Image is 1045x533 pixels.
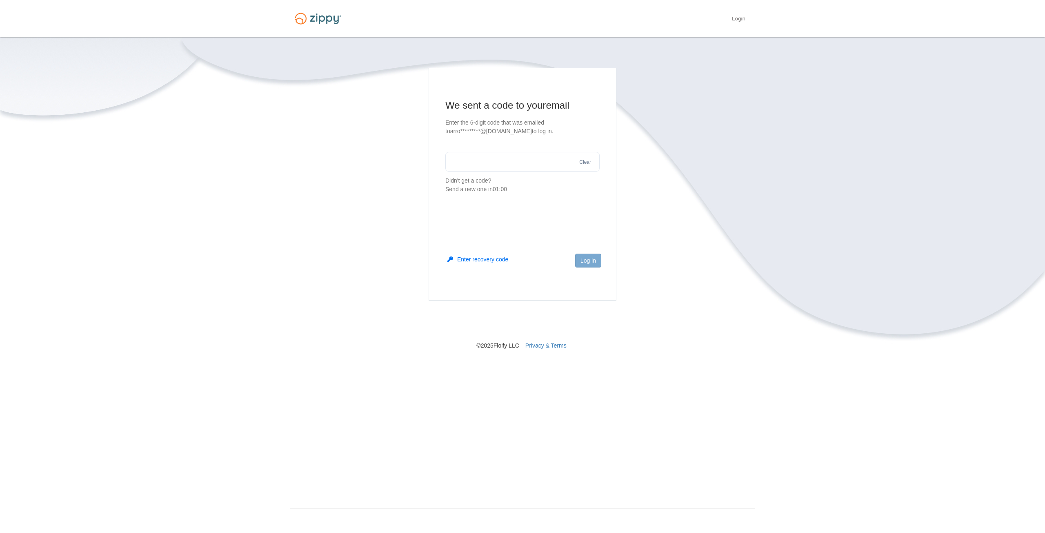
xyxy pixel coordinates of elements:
[445,185,600,194] div: Send a new one in 01:00
[290,301,755,350] nav: © 2025 Floify LLC
[445,99,600,112] h1: We sent a code to your email
[577,158,594,166] button: Clear
[575,254,601,268] button: Log in
[525,342,567,349] a: Privacy & Terms
[732,16,745,24] a: Login
[445,118,600,136] p: Enter the 6-digit code that was emailed to arro*********@[DOMAIN_NAME] to log in.
[445,176,600,194] p: Didn't get a code?
[290,9,346,28] img: Logo
[447,255,508,263] button: Enter recovery code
